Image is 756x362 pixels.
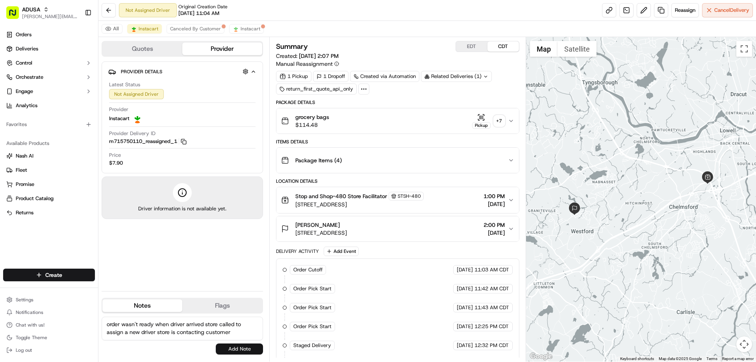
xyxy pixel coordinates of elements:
span: Nash AI [16,152,33,160]
span: [STREET_ADDRESS] [295,229,347,237]
div: + 7 [494,115,505,126]
span: Order Cutoff [293,266,322,273]
span: $114.48 [295,121,329,129]
a: Powered byPylon [56,133,95,139]
a: Orders [3,28,95,41]
div: Items Details [276,139,519,145]
span: grocery bags [295,113,329,121]
a: Created via Automation [350,71,419,82]
button: Package Items (4) [276,148,519,173]
span: 12:32 PM CDT [474,342,509,349]
span: Product Catalog [16,195,54,202]
span: Pylon [78,134,95,139]
span: Instacart [241,26,260,32]
img: Nash [8,8,24,24]
span: Provider [109,106,128,113]
button: Fleet [3,164,95,176]
button: Flags [182,299,262,312]
div: Available Products [3,137,95,150]
span: [DATE] [457,342,473,349]
a: Deliveries [3,43,95,55]
img: 1736555255976-a54dd68f-1ca7-489b-9aae-adbdc363a1c4 [8,75,22,89]
span: Order Pick Start [293,304,332,311]
button: Instacart [229,24,264,33]
button: Orchestrate [3,71,95,84]
div: Delivery Activity [276,248,319,254]
span: 11:42 AM CDT [474,285,509,292]
button: Toggle Theme [3,332,95,343]
span: Promise [16,181,34,188]
button: Keyboard shortcuts [620,356,654,362]
div: Start new chat [27,75,129,83]
button: Control [3,57,95,69]
span: Canceled By Customer [170,26,221,32]
div: Related Deliveries (1) [421,71,492,82]
span: [PERSON_NAME] [295,221,340,229]
div: Pickup [472,122,491,129]
button: Notifications [3,307,95,318]
div: Location Details [276,178,519,184]
button: Create [3,269,95,281]
a: Analytics [3,99,95,112]
span: [DATE] 2:07 PM [299,52,339,59]
h3: Summary [276,43,308,50]
button: ADUSA[PERSON_NAME][EMAIL_ADDRESS][PERSON_NAME][DOMAIN_NAME] [3,3,82,22]
div: 📗 [8,115,14,121]
span: Latest Status [109,81,140,88]
span: Instacart [109,115,130,122]
span: Price [109,152,121,159]
button: Pickup [472,113,491,129]
a: Open this area in Google Maps (opens a new window) [528,351,554,362]
span: [PERSON_NAME][EMAIL_ADDRESS][PERSON_NAME][DOMAIN_NAME] [22,13,78,20]
span: Notifications [16,309,43,316]
span: Engage [16,88,33,95]
span: [DATE] [457,304,473,311]
div: 💻 [67,115,73,121]
div: Favorites [3,118,95,131]
a: Fleet [6,167,92,174]
button: Show satellite imagery [558,41,597,57]
img: profile_instacart_ahold_partner.png [233,26,239,32]
span: ADUSA [22,6,40,13]
button: Engage [3,85,95,98]
span: Orders [16,31,31,38]
span: Knowledge Base [16,114,60,122]
span: Staged Delivery [293,342,331,349]
a: Nash AI [6,152,92,160]
div: We're available if you need us! [27,83,100,89]
span: Analytics [16,102,37,109]
img: Google [528,351,554,362]
button: Nash AI [3,150,95,162]
button: Canceled By Customer [167,24,224,33]
button: Returns [3,206,95,219]
span: 11:43 AM CDT [474,304,509,311]
span: Fleet [16,167,27,174]
span: Log out [16,347,32,353]
button: Stop and Shop-480 Store FacilitatorSTSH-480[STREET_ADDRESS]1:00 PM[DATE] [276,187,519,213]
span: Toggle Theme [16,334,47,341]
a: Product Catalog [6,195,92,202]
span: Cancel Delivery [714,7,749,14]
button: Promise [3,178,95,191]
button: Chat with us! [3,319,95,330]
a: Returns [6,209,92,216]
span: Instacart [139,26,158,32]
span: Deliveries [16,45,38,52]
div: 1 Dropoff [313,71,348,82]
span: Original Creation Date [178,4,228,10]
span: [DATE] [457,266,473,273]
button: Pickup+7 [472,113,505,129]
span: Order Pick Start [293,323,332,330]
span: Manual Reassignment [276,60,333,68]
a: 📗Knowledge Base [5,111,63,125]
span: Control [16,59,32,67]
span: $7.90 [109,160,123,167]
span: Chat with us! [16,322,44,328]
button: Quotes [102,43,182,55]
button: Manual Reassignment [276,60,339,68]
button: CDT [487,41,519,52]
button: Toggle fullscreen view [736,41,752,57]
p: Welcome 👋 [8,32,143,44]
span: Map data ©2025 Google [659,356,702,361]
div: 1 Pickup [276,71,311,82]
